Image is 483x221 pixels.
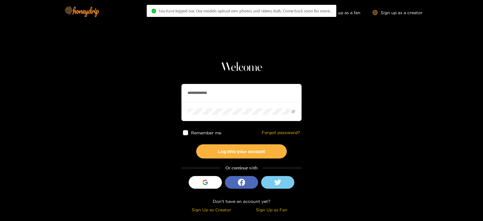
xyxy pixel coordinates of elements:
[262,130,300,135] a: Forgot password?
[373,10,423,15] a: Sign up as a creator
[181,165,302,171] div: Or continue with
[196,144,287,159] button: Log into your account
[191,130,221,135] span: Remember me
[291,110,295,114] span: eye-invisible
[319,10,360,15] a: Sign up as a fan
[152,9,156,13] span: check-circle
[181,198,302,205] div: Don't have an account yet?
[181,60,302,75] h1: Welcome
[243,206,300,213] div: Sign Up as Fan
[183,206,240,213] div: Sign Up as Creator
[158,8,331,13] span: You have logged out. Our models upload new photos and videos daily. Come back soon for more..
